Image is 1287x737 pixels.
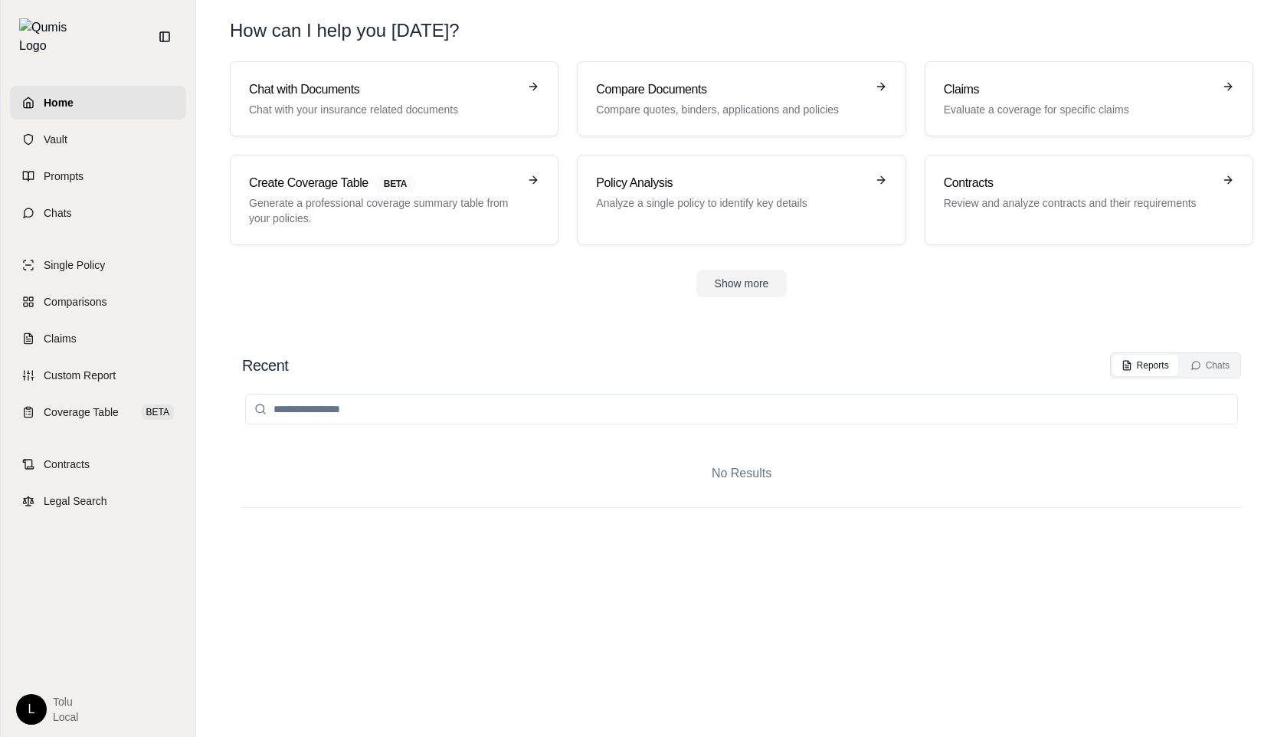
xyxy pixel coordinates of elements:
p: Evaluate a coverage for specific claims [944,102,1213,117]
h3: Policy Analysis [596,174,865,192]
a: Create Coverage TableBETAGenerate a professional coverage summary table from your policies. [230,155,558,245]
a: Prompts [10,159,186,193]
h3: Compare Documents [596,80,865,99]
span: Contracts [44,457,90,472]
p: Review and analyze contracts and their requirements [944,195,1213,211]
h3: Claims [944,80,1213,99]
span: Local [53,709,78,725]
span: Home [44,95,74,110]
p: Generate a professional coverage summary table from your policies. [249,195,518,226]
a: Home [10,86,186,120]
span: Custom Report [44,368,116,383]
a: Claims [10,322,186,355]
p: Chat with your insurance related documents [249,102,518,117]
a: Compare DocumentsCompare quotes, binders, applications and policies [577,61,905,136]
a: Contracts [10,447,186,481]
span: Legal Search [44,493,107,509]
button: Show more [696,270,788,297]
div: L [16,694,47,725]
a: Coverage TableBETA [10,395,186,429]
a: Comparisons [10,285,186,319]
span: tolu [53,694,78,709]
h3: Contracts [944,174,1213,192]
p: Analyze a single policy to identify key details [596,195,865,211]
span: Chats [44,205,72,221]
div: Reports [1122,359,1169,372]
h2: Recent [242,355,288,376]
h3: Create Coverage Table [249,174,518,192]
span: BETA [375,175,416,192]
span: Vault [44,132,67,147]
span: Single Policy [44,257,105,273]
span: Prompts [44,169,84,184]
a: ClaimsEvaluate a coverage for specific claims [925,61,1253,136]
a: Legal Search [10,484,186,518]
a: Chat with DocumentsChat with your insurance related documents [230,61,558,136]
h3: Chat with Documents [249,80,518,99]
img: Qumis Logo [19,18,77,55]
span: Claims [44,331,77,346]
span: Coverage Table [44,405,119,420]
span: BETA [142,405,174,420]
button: Reports [1112,355,1178,376]
div: No Results [242,440,1241,507]
div: Chats [1190,359,1230,372]
a: Chats [10,196,186,230]
span: Comparisons [44,294,106,310]
button: Collapse sidebar [152,25,177,49]
h1: How can I help you [DATE]? [230,18,460,43]
a: Single Policy [10,248,186,282]
a: Custom Report [10,359,186,392]
a: Vault [10,123,186,156]
button: Chats [1181,355,1239,376]
a: Policy AnalysisAnalyze a single policy to identify key details [577,155,905,245]
a: ContractsReview and analyze contracts and their requirements [925,155,1253,245]
p: Compare quotes, binders, applications and policies [596,102,865,117]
